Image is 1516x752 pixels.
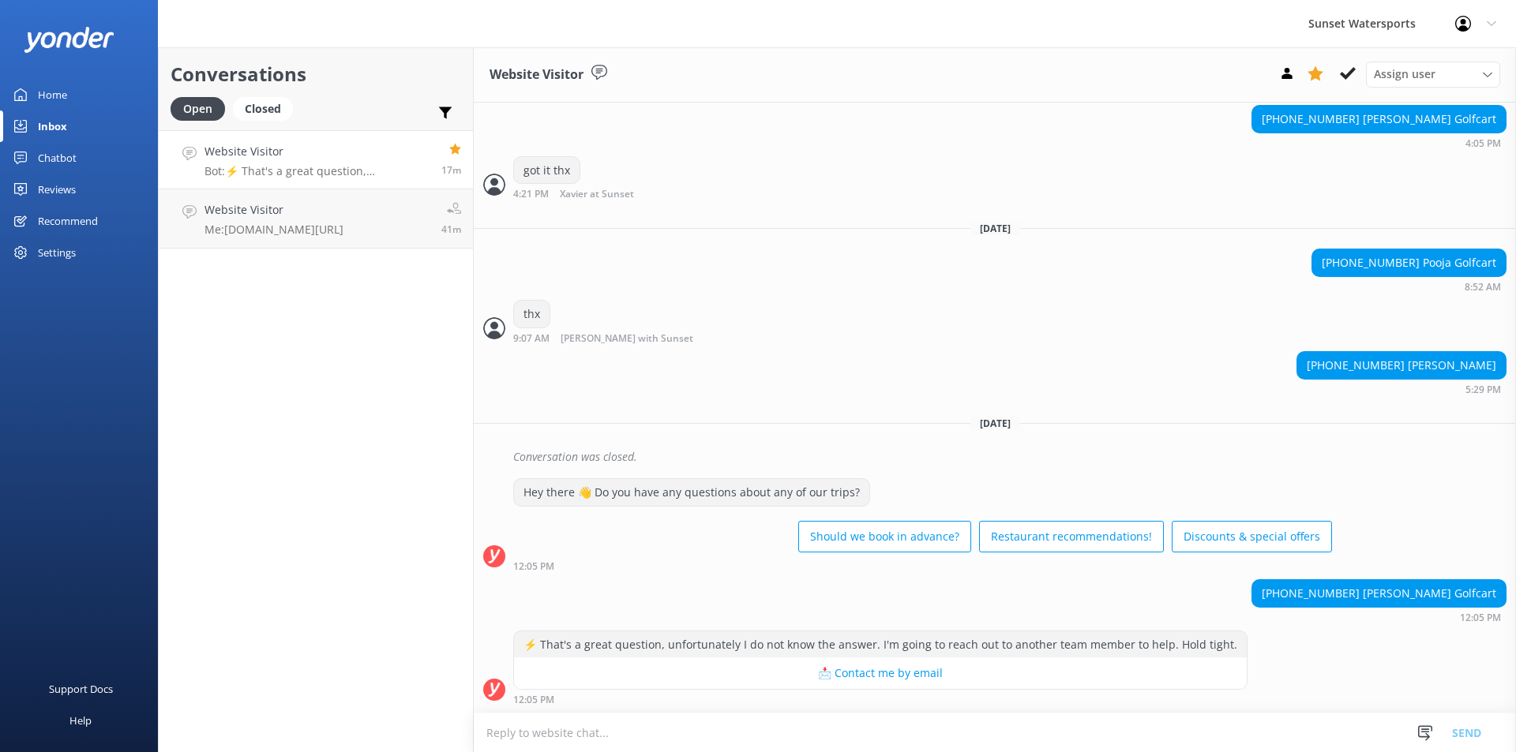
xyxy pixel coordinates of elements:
span: Sep 01 2025 11:05am (UTC -05:00) America/Cancun [441,163,461,177]
p: Bot: ⚡ That's a great question, unfortunately I do not know the answer. I'm going to reach out to... [205,164,430,178]
a: Open [171,99,233,117]
div: Home [38,79,67,110]
span: Sep 01 2025 10:42am (UTC -05:00) America/Cancun [441,223,461,236]
div: Inbox [38,110,67,142]
div: 2025-09-01T12:55:54.570 [483,443,1507,470]
div: Settings [38,237,76,268]
div: Reviews [38,174,76,205]
div: got it thx [514,157,580,184]
h4: Website Visitor [205,143,430,160]
div: Aug 31 2025 07:52am (UTC -05:00) America/Cancun [1311,281,1507,292]
div: Conversation was closed. [513,443,1507,470]
div: [PHONE_NUMBER] [PERSON_NAME] Golfcart [1252,580,1506,607]
div: ⚡ That's a great question, unfortunately I do not know the answer. I'm going to reach out to anot... [514,631,1247,658]
a: Website VisitorMe:[DOMAIN_NAME][URL]41m [159,189,473,249]
strong: 8:52 AM [1465,282,1501,292]
strong: 12:05 PM [1460,613,1501,623]
img: yonder-white-logo.png [24,27,114,53]
div: Aug 30 2025 03:21pm (UTC -05:00) America/Cancun [513,188,685,200]
div: Aug 31 2025 04:29pm (UTC -05:00) America/Cancun [1296,383,1507,395]
button: Should we book in advance? [798,521,971,552]
h3: Website Visitor [490,65,584,85]
div: Assign User [1366,62,1500,87]
div: Help [69,705,92,736]
div: Chatbot [38,142,77,174]
span: [PERSON_NAME] with Sunset [561,334,693,344]
div: Support Docs [49,673,113,705]
strong: 12:05 PM [513,562,554,571]
span: [DATE] [970,222,1020,235]
div: Closed [233,97,293,121]
div: [PHONE_NUMBER] Pooja Golfcart [1312,249,1506,276]
div: Aug 30 2025 03:05pm (UTC -05:00) America/Cancun [1251,137,1507,148]
a: Closed [233,99,301,117]
div: Recommend [38,205,98,237]
p: Me: [DOMAIN_NAME][URL] [205,223,343,237]
a: Website VisitorBot:⚡ That's a great question, unfortunately I do not know the answer. I'm going t... [159,130,473,189]
div: [PHONE_NUMBER] [PERSON_NAME] [1297,352,1506,379]
h4: Website Visitor [205,201,343,219]
strong: 12:05 PM [513,695,554,705]
div: Sep 01 2025 11:05am (UTC -05:00) America/Cancun [1251,612,1507,623]
h2: Conversations [171,59,461,89]
div: Hey there 👋 Do you have any questions about any of our trips? [514,479,869,506]
div: Aug 31 2025 08:07am (UTC -05:00) America/Cancun [513,332,745,344]
div: Sep 01 2025 11:05am (UTC -05:00) America/Cancun [513,694,1248,705]
span: [DATE] [970,417,1020,430]
span: Xavier at Sunset [560,189,634,200]
strong: 5:29 PM [1465,385,1501,395]
span: Assign user [1374,65,1435,83]
button: Restaurant recommendations! [979,521,1164,552]
strong: 4:05 PM [1465,139,1501,148]
strong: 4:21 PM [513,189,549,200]
div: [PHONE_NUMBER] [PERSON_NAME] Golfcart [1252,106,1506,133]
div: Sep 01 2025 11:05am (UTC -05:00) America/Cancun [513,560,1332,571]
div: thx [514,301,550,327]
button: Discounts & special offers [1172,521,1332,552]
strong: 9:07 AM [513,334,550,344]
button: 📩 Contact me by email [514,657,1247,689]
div: Open [171,97,225,121]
